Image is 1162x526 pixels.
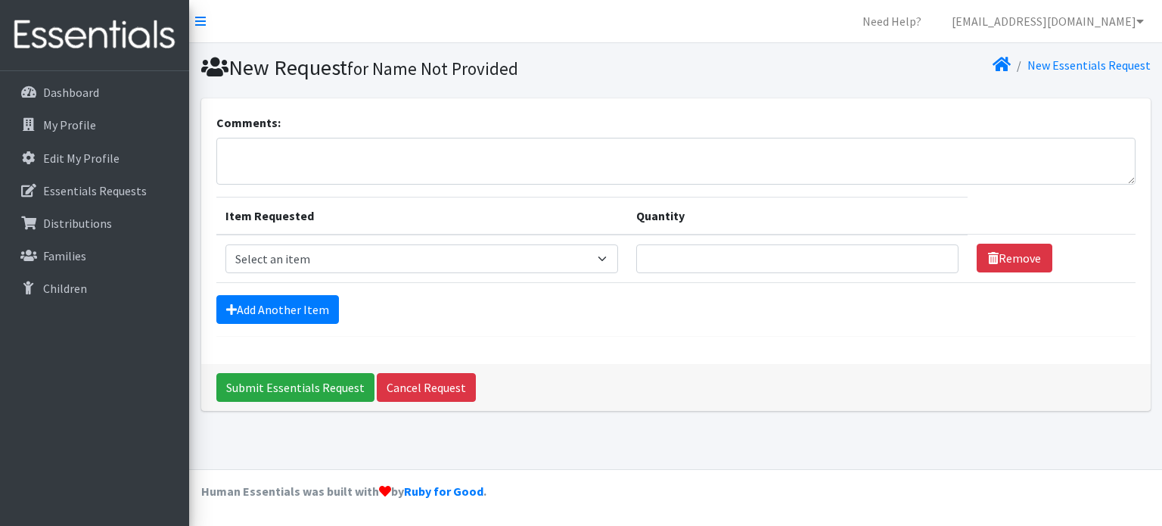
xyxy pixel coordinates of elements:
[43,248,86,263] p: Families
[6,176,183,206] a: Essentials Requests
[627,197,967,235] th: Quantity
[216,114,281,132] label: Comments:
[216,295,339,324] a: Add Another Item
[43,151,120,166] p: Edit My Profile
[201,54,670,81] h1: New Request
[43,85,99,100] p: Dashboard
[404,484,483,499] a: Ruby for Good
[43,281,87,296] p: Children
[43,216,112,231] p: Distributions
[216,373,374,402] input: Submit Essentials Request
[940,6,1156,36] a: [EMAIL_ADDRESS][DOMAIN_NAME]
[216,197,628,235] th: Item Requested
[6,208,183,238] a: Distributions
[977,244,1052,272] a: Remove
[6,273,183,303] a: Children
[6,143,183,173] a: Edit My Profile
[6,110,183,140] a: My Profile
[6,77,183,107] a: Dashboard
[1027,58,1151,73] a: New Essentials Request
[201,484,486,499] strong: Human Essentials was built with by .
[6,10,183,61] img: HumanEssentials
[347,58,518,79] small: for Name Not Provided
[6,241,183,271] a: Families
[850,6,934,36] a: Need Help?
[377,373,476,402] a: Cancel Request
[43,117,96,132] p: My Profile
[43,183,147,198] p: Essentials Requests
